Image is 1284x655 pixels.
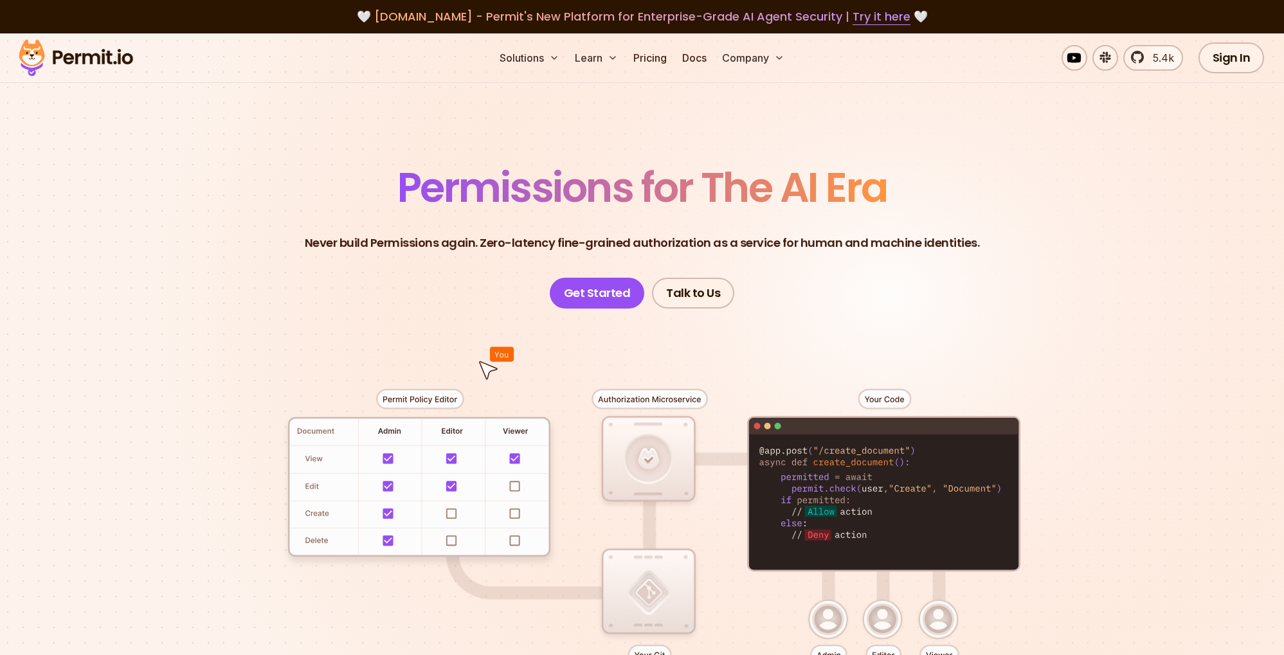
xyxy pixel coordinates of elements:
a: 5.4k [1123,45,1183,71]
span: 5.4k [1145,50,1174,66]
a: Talk to Us [652,278,734,309]
p: Never build Permissions again. Zero-latency fine-grained authorization as a service for human and... [305,234,980,252]
button: Company [717,45,790,71]
a: Get Started [550,278,645,309]
a: Pricing [628,45,672,71]
span: [DOMAIN_NAME] - Permit's New Platform for Enterprise-Grade AI Agent Security | [374,8,910,24]
button: Solutions [494,45,565,71]
a: Sign In [1198,42,1265,73]
img: Permit logo [13,36,139,80]
a: Try it here [853,8,910,25]
div: 🤍 🤍 [31,8,1253,26]
button: Learn [570,45,623,71]
span: Permissions for The AI Era [397,159,887,216]
a: Docs [677,45,712,71]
